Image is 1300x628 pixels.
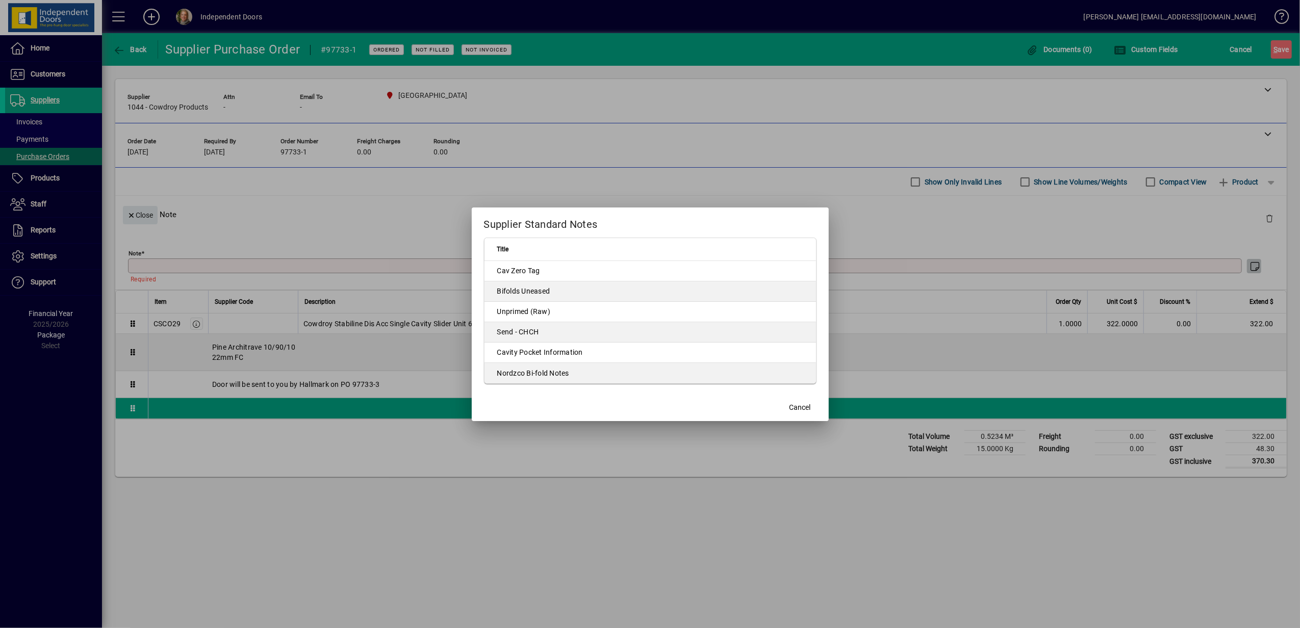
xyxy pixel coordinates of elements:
h2: Supplier Standard Notes [472,207,829,237]
td: Bifolds Uneased [485,281,816,302]
td: Cavity Pocket Information [485,343,816,363]
td: Send - CHCH [485,322,816,343]
span: Cancel [789,402,811,413]
button: Cancel [784,399,817,417]
td: Cav Zero Tag [485,261,816,281]
td: Unprimed (Raw) [485,302,816,322]
span: Title [497,244,509,255]
td: Nordzco Bi-fold Notes [485,363,816,383]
